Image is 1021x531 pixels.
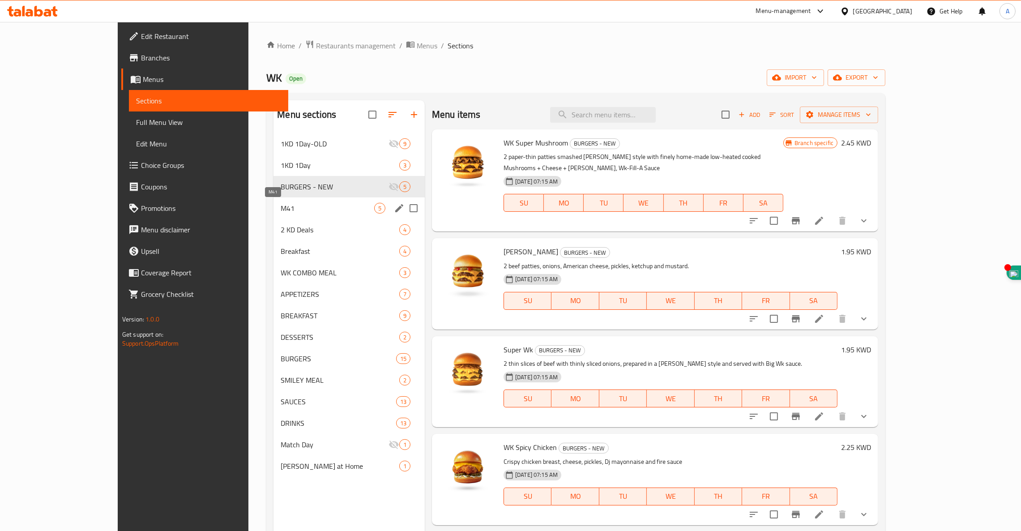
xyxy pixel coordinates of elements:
button: Add [735,108,764,122]
span: SU [508,490,548,503]
svg: Inactive section [389,138,399,149]
span: Coverage Report [141,267,281,278]
div: M415edit [273,197,425,219]
button: TU [599,488,647,505]
div: APPETIZERS [281,289,399,300]
span: Select to update [765,309,783,328]
span: SU [508,392,548,405]
span: MO [555,294,595,307]
div: items [399,439,410,450]
span: BURGERS - NEW [281,181,389,192]
span: Sections [136,95,281,106]
img: WK Spicy Chicken [439,441,496,498]
span: A [1006,6,1009,16]
button: TH [695,488,742,505]
button: WE [647,488,694,505]
span: Menu disclaimer [141,224,281,235]
button: sort-choices [743,406,765,427]
button: sort-choices [743,210,765,231]
button: MO [551,488,599,505]
span: 1.0.0 [145,313,159,325]
div: 1KD 1Day-OLD9 [273,133,425,154]
button: SA [743,194,783,212]
span: 4 [400,247,410,256]
span: FR [707,197,740,210]
div: BURGERS - NEW [559,443,609,454]
button: MO [544,194,584,212]
span: Edit Menu [136,138,281,149]
span: BURGERS - NEW [559,443,608,454]
span: 9 [400,312,410,320]
span: Sections [448,40,473,51]
span: 9 [400,140,410,148]
div: BURGERS - NEW [535,345,585,356]
button: Branch-specific-item [785,210,807,231]
button: WE [647,292,694,310]
span: DESSERTS [281,332,399,343]
span: SMILEY MEAL [281,375,399,385]
a: Edit menu item [814,411,824,422]
div: SMILEY MEAL2 [273,369,425,391]
span: 3 [400,269,410,277]
div: items [399,332,410,343]
a: Choice Groups [121,154,288,176]
p: 2 thin slices of beef with thinly sliced onions, prepared in a [PERSON_NAME] style and served wit... [504,358,837,369]
svg: Show Choices [859,411,869,422]
span: Grocery Checklist [141,289,281,300]
span: Sort items [764,108,800,122]
span: Add item [735,108,764,122]
h6: 1.95 KWD [841,245,871,258]
span: WK COMBO MEAL [281,267,399,278]
div: items [399,160,410,171]
button: Sort [767,108,796,122]
div: Menu-management [756,6,811,17]
div: BURGERS - NEW5 [273,176,425,197]
span: Manage items [807,109,871,120]
button: TH [664,194,704,212]
a: Branches [121,47,288,69]
span: TH [667,197,700,210]
span: MO [547,197,580,210]
button: show more [853,210,875,231]
button: SU [504,194,544,212]
span: 2 KD Deals [281,224,399,235]
a: Menus [406,40,437,51]
h2: Menu items [432,108,481,121]
button: sort-choices [743,504,765,525]
input: search [550,107,656,123]
span: 13 [397,398,410,406]
div: DESSERTS2 [273,326,425,348]
span: Full Menu View [136,117,281,128]
span: Version: [122,313,144,325]
button: delete [832,504,853,525]
span: SA [747,197,780,210]
span: 13 [397,419,410,428]
span: BURGERS - NEW [560,248,610,258]
div: 1KD 1Day [281,160,399,171]
button: SA [790,488,837,505]
span: Branch specific [791,139,837,147]
p: 2 paper-thin patties smashed [PERSON_NAME] style with finely home-made low-heated cooked Mushroom... [504,151,783,174]
button: TH [695,292,742,310]
span: SA [794,294,834,307]
div: DRINKS [281,418,396,428]
a: Grocery Checklist [121,283,288,305]
span: FR [746,490,786,503]
button: TH [695,390,742,407]
button: MO [551,292,599,310]
span: Select all sections [363,105,382,124]
div: Match Day1 [273,434,425,455]
span: 1 [400,441,410,449]
button: FR [742,292,790,310]
nav: Menu sections [273,129,425,480]
span: 5 [375,204,385,213]
div: Match Day [281,439,389,450]
span: TU [603,490,643,503]
button: export [828,69,885,86]
div: Open [286,73,306,84]
button: Add section [403,104,425,125]
div: 2 KD Deals4 [273,219,425,240]
div: items [399,461,410,471]
span: export [835,72,878,83]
